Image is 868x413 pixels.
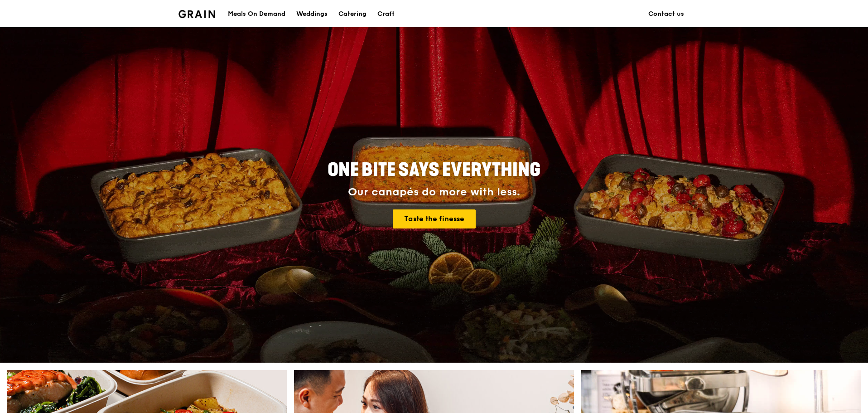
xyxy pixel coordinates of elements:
[333,0,372,28] a: Catering
[178,10,215,18] img: Grain
[228,0,285,28] div: Meals On Demand
[271,186,597,199] div: Our canapés do more with less.
[338,0,366,28] div: Catering
[328,159,540,181] span: ONE BITE SAYS EVERYTHING
[393,209,476,228] a: Taste the finesse
[291,0,333,28] a: Weddings
[377,0,395,28] div: Craft
[643,0,690,28] a: Contact us
[296,0,328,28] div: Weddings
[372,0,400,28] a: Craft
